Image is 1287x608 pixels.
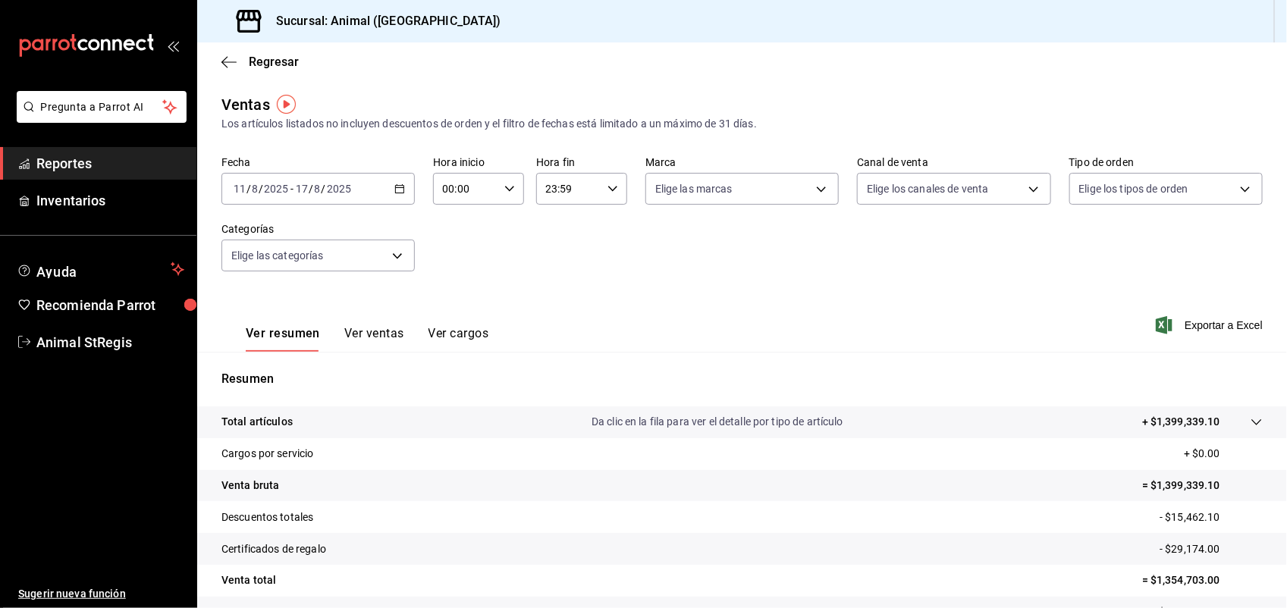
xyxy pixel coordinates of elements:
p: + $0.00 [1184,446,1263,462]
button: Ver cargos [428,326,489,352]
label: Marca [645,158,839,168]
font: Sugerir nueva función [18,588,126,600]
h3: Sucursal: Animal ([GEOGRAPHIC_DATA]) [264,12,501,30]
img: Marcador de información sobre herramientas [277,95,296,114]
p: + $1,399,339.10 [1142,414,1220,430]
span: Elige las marcas [655,181,733,196]
div: Ventas [221,93,270,116]
span: Elige los tipos de orden [1079,181,1188,196]
span: Pregunta a Parrot AI [41,99,163,115]
span: / [309,183,313,195]
button: Pregunta a Parrot AI [17,91,187,123]
font: Animal StRegis [36,334,132,350]
input: -- [251,183,259,195]
button: open_drawer_menu [167,39,179,52]
button: Exportar a Excel [1159,316,1263,334]
p: = $1,354,703.00 [1142,572,1263,588]
p: Venta bruta [221,478,279,494]
span: / [322,183,326,195]
p: Descuentos totales [221,509,313,525]
font: Exportar a Excel [1185,319,1263,331]
input: ---- [263,183,289,195]
span: / [259,183,263,195]
label: Hora fin [536,158,627,168]
input: ---- [326,183,352,195]
button: Ver ventas [344,326,404,352]
label: Tipo de orden [1069,158,1263,168]
div: Los artículos listados no incluyen descuentos de orden y el filtro de fechas está limitado a un m... [221,116,1263,132]
span: - [290,183,293,195]
p: - $15,462.10 [1160,509,1263,525]
label: Canal de venta [857,158,1050,168]
p: Cargos por servicio [221,446,314,462]
span: Ayuda [36,260,165,278]
p: = $1,399,339.10 [1142,478,1263,494]
button: Regresar [221,55,299,69]
span: Regresar [249,55,299,69]
font: Recomienda Parrot [36,297,155,313]
p: Certificados de regalo [221,541,326,557]
font: Reportes [36,155,92,171]
label: Categorías [221,224,415,235]
p: Total artículos [221,414,293,430]
div: Pestañas de navegación [246,326,488,352]
label: Hora inicio [433,158,524,168]
span: Elige los canales de venta [867,181,988,196]
input: -- [314,183,322,195]
p: Venta total [221,572,276,588]
font: Inventarios [36,193,105,208]
a: Pregunta a Parrot AI [11,110,187,126]
p: Resumen [221,370,1263,388]
p: Da clic en la fila para ver el detalle por tipo de artículo [592,414,843,430]
input: -- [233,183,246,195]
p: - $29,174.00 [1160,541,1263,557]
span: Elige las categorías [231,248,324,263]
label: Fecha [221,158,415,168]
font: Ver resumen [246,326,320,341]
input: -- [295,183,309,195]
span: / [246,183,251,195]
